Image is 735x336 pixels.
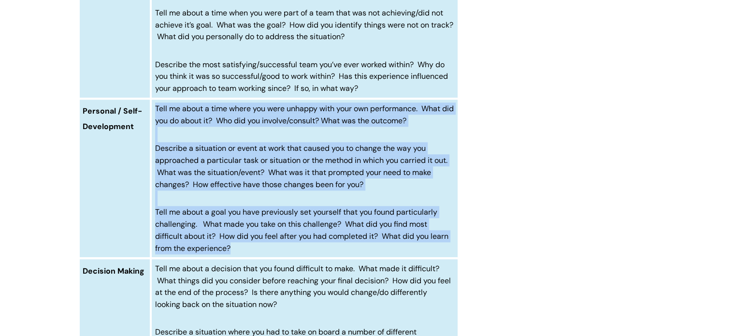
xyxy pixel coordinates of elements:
[155,8,453,42] span: Tell me about a time when you were part of a team that was not achieving/did not achieve it’s goa...
[83,266,144,276] span: Decision Making
[155,207,448,253] span: Tell me about a goal you have previously set yourself that you found particularly challenging. Wh...
[155,59,448,94] span: Describe the most satisfying/successful team you’ve ever worked within? Why do you think it was s...
[155,263,451,309] span: Tell me about a decision that you found difficult to make. What made it difficult? What things di...
[155,143,447,189] span: Describe a situation or event at work that caused you to change the way you approached a particul...
[83,106,142,131] span: Personal / Self-Development
[155,103,454,126] span: Tell me about a time where you were unhappy with your own performance. What did you do about it? ...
